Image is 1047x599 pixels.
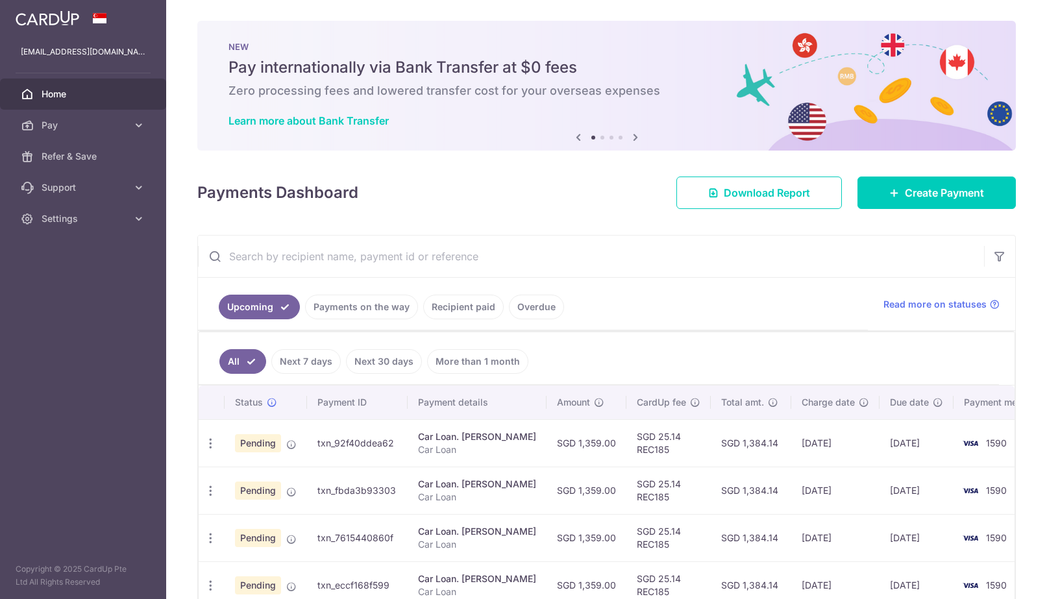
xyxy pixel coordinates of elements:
[235,434,281,452] span: Pending
[21,45,145,58] p: [EMAIL_ADDRESS][DOMAIN_NAME]
[346,349,422,374] a: Next 30 days
[547,419,626,467] td: SGD 1,359.00
[418,525,536,538] div: Car Loan. [PERSON_NAME]
[791,514,880,561] td: [DATE]
[791,467,880,514] td: [DATE]
[957,530,983,546] img: Bank Card
[307,385,408,419] th: Payment ID
[880,514,954,561] td: [DATE]
[271,349,341,374] a: Next 7 days
[228,114,389,127] a: Learn more about Bank Transfer
[957,483,983,498] img: Bank Card
[509,295,564,319] a: Overdue
[547,514,626,561] td: SGD 1,359.00
[307,419,408,467] td: txn_92f40ddea62
[986,485,1007,496] span: 1590
[418,491,536,504] p: Car Loan
[42,150,127,163] span: Refer & Save
[235,529,281,547] span: Pending
[228,83,985,99] h6: Zero processing fees and lowered transfer cost for your overseas expenses
[307,467,408,514] td: txn_fbda3b93303
[235,482,281,500] span: Pending
[418,430,536,443] div: Car Loan. [PERSON_NAME]
[986,532,1007,543] span: 1590
[235,396,263,409] span: Status
[880,467,954,514] td: [DATE]
[42,119,127,132] span: Pay
[626,514,711,561] td: SGD 25.14 REC185
[883,298,987,311] span: Read more on statuses
[626,419,711,467] td: SGD 25.14 REC185
[637,396,686,409] span: CardUp fee
[557,396,590,409] span: Amount
[307,514,408,561] td: txn_7615440860f
[42,212,127,225] span: Settings
[721,396,764,409] span: Total amt.
[883,298,1000,311] a: Read more on statuses
[228,42,985,52] p: NEW
[791,419,880,467] td: [DATE]
[197,21,1016,151] img: Bank transfer banner
[857,177,1016,209] a: Create Payment
[676,177,842,209] a: Download Report
[880,419,954,467] td: [DATE]
[42,88,127,101] span: Home
[547,467,626,514] td: SGD 1,359.00
[905,185,984,201] span: Create Payment
[198,236,984,277] input: Search by recipient name, payment id or reference
[427,349,528,374] a: More than 1 month
[305,295,418,319] a: Payments on the way
[219,295,300,319] a: Upcoming
[802,396,855,409] span: Charge date
[418,585,536,598] p: Car Loan
[986,580,1007,591] span: 1590
[986,437,1007,448] span: 1590
[408,385,547,419] th: Payment details
[711,514,791,561] td: SGD 1,384.14
[228,57,985,78] h5: Pay internationally via Bank Transfer at $0 fees
[197,181,358,204] h4: Payments Dashboard
[418,572,536,585] div: Car Loan. [PERSON_NAME]
[957,578,983,593] img: Bank Card
[711,467,791,514] td: SGD 1,384.14
[711,419,791,467] td: SGD 1,384.14
[957,435,983,451] img: Bank Card
[418,478,536,491] div: Car Loan. [PERSON_NAME]
[16,10,79,26] img: CardUp
[219,349,266,374] a: All
[42,181,127,194] span: Support
[724,185,810,201] span: Download Report
[626,467,711,514] td: SGD 25.14 REC185
[235,576,281,594] span: Pending
[890,396,929,409] span: Due date
[418,538,536,551] p: Car Loan
[418,443,536,456] p: Car Loan
[423,295,504,319] a: Recipient paid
